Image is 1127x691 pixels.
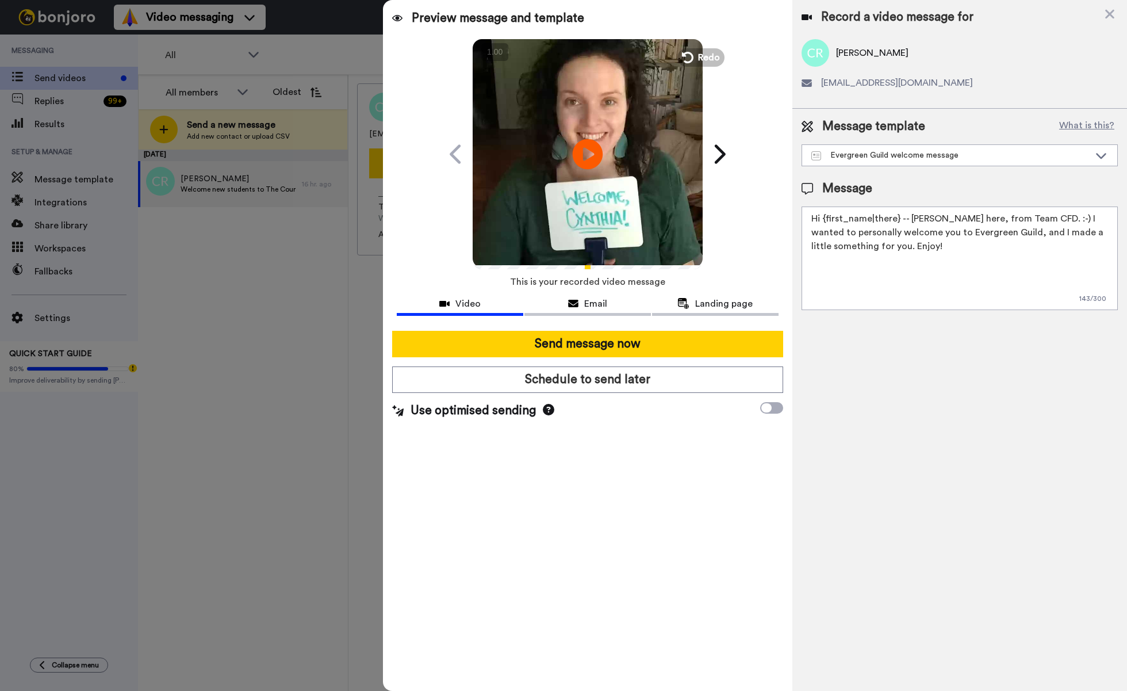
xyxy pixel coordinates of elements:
[821,76,973,90] span: [EMAIL_ADDRESS][DOMAIN_NAME]
[822,118,925,135] span: Message template
[822,180,872,197] span: Message
[1056,118,1118,135] button: What is this?
[811,151,821,161] img: Message-temps.svg
[811,150,1090,161] div: Evergreen Guild welcome message
[392,367,783,393] button: Schedule to send later
[584,297,607,311] span: Email
[411,402,536,419] span: Use optimised sending
[455,297,481,311] span: Video
[695,297,753,311] span: Landing page
[802,207,1118,310] textarea: Hi {first_name|there} -- [PERSON_NAME] here, from Team CFD. :-) I wanted to personally welcome yo...
[392,331,783,357] button: Send message now
[510,269,665,295] span: This is your recorded video message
